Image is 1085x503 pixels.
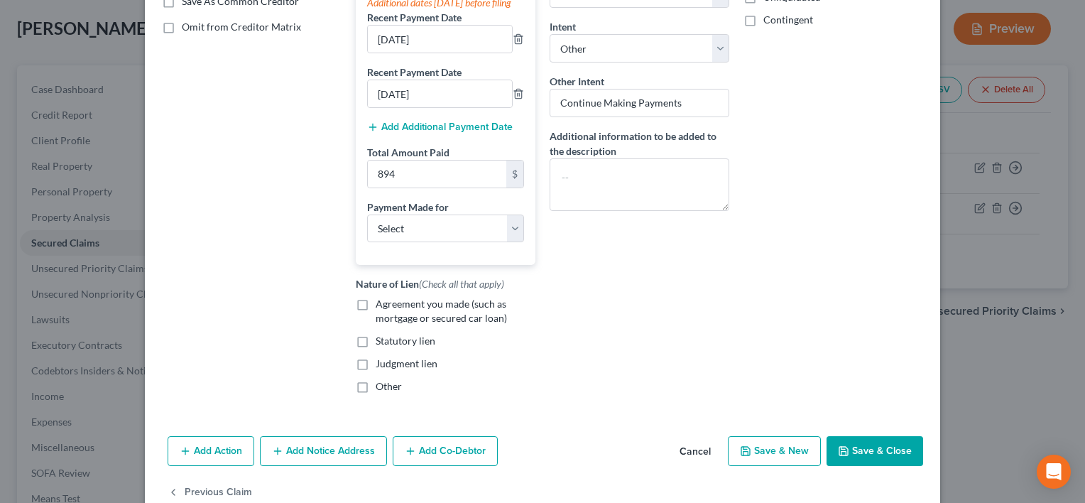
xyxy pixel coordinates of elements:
button: Add Notice Address [260,436,387,466]
button: Save & New [728,436,821,466]
button: Cancel [668,438,722,466]
label: Additional information to be added to the description [550,129,729,158]
label: Nature of Lien [356,276,504,291]
label: Payment Made for [367,200,449,215]
label: Total Amount Paid [367,145,449,160]
input: 0.00 [368,161,506,188]
span: Statutory lien [376,335,435,347]
span: Agreement you made (such as mortgage or secured car loan) [376,298,507,324]
span: Judgment lien [376,357,437,369]
span: Omit from Creditor Matrix [182,21,301,33]
div: $ [506,161,523,188]
span: (Check all that apply) [419,278,504,290]
span: Contingent [763,13,813,26]
button: Add Action [168,436,254,466]
input: -- [368,80,512,107]
input: -- [368,26,512,53]
input: Specify... [550,89,729,117]
button: Add Co-Debtor [393,436,498,466]
label: Other Intent [550,74,604,89]
label: Intent [550,19,576,34]
button: Save & Close [827,436,923,466]
span: Other [376,380,402,392]
label: Recent Payment Date [367,65,462,80]
button: Add Additional Payment Date [367,121,513,133]
label: Recent Payment Date [367,10,462,25]
div: Open Intercom Messenger [1037,455,1071,489]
